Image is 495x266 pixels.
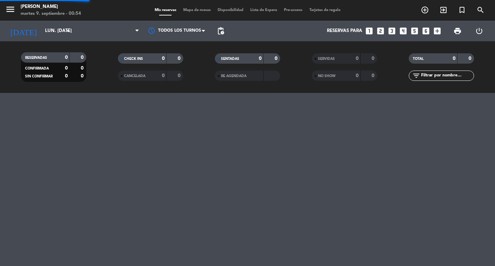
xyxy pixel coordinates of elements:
[221,74,246,78] span: RE AGENDADA
[180,8,214,12] span: Mapa de mesas
[259,56,262,61] strong: 0
[81,66,85,71] strong: 0
[64,27,72,35] i: arrow_drop_down
[5,4,15,14] i: menu
[306,8,344,12] span: Tarjetas de regalo
[65,66,68,71] strong: 0
[280,8,306,12] span: Pre-acceso
[327,28,362,34] span: Reservas para
[421,6,429,14] i: add_circle_outline
[356,73,359,78] strong: 0
[468,21,490,41] div: LOG OUT
[65,74,68,78] strong: 0
[318,74,335,78] span: NO SHOW
[372,56,376,61] strong: 0
[376,26,385,35] i: looks_two
[387,26,396,35] i: looks_3
[214,8,247,12] span: Disponibilidad
[65,55,68,60] strong: 0
[453,27,462,35] span: print
[372,73,376,78] strong: 0
[162,56,165,61] strong: 0
[399,26,408,35] i: looks_4
[178,56,182,61] strong: 0
[5,23,42,39] i: [DATE]
[475,27,483,35] i: power_settings_new
[221,57,239,61] span: SENTADAS
[247,8,280,12] span: Lista de Espera
[420,72,474,79] input: Filtrar por nombre...
[25,75,53,78] span: SIN CONFIRMAR
[162,73,165,78] strong: 0
[124,57,143,61] span: CHECK INS
[151,8,180,12] span: Mis reservas
[178,73,182,78] strong: 0
[124,74,145,78] span: CANCELADA
[81,55,85,60] strong: 0
[21,3,81,10] div: [PERSON_NAME]
[81,74,85,78] strong: 0
[421,26,430,35] i: looks_6
[458,6,466,14] i: turned_in_not
[412,72,420,80] i: filter_list
[318,57,335,61] span: SERVIDAS
[433,26,442,35] i: add_box
[5,4,15,17] button: menu
[25,67,49,70] span: CONFIRMADA
[365,26,374,35] i: looks_one
[476,6,485,14] i: search
[217,27,225,35] span: pending_actions
[21,10,81,17] div: martes 9. septiembre - 00:54
[410,26,419,35] i: looks_5
[469,56,473,61] strong: 0
[25,56,47,60] span: RESERVADAS
[439,6,448,14] i: exit_to_app
[275,56,279,61] strong: 0
[356,56,359,61] strong: 0
[453,56,455,61] strong: 0
[413,57,423,61] span: TOTAL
